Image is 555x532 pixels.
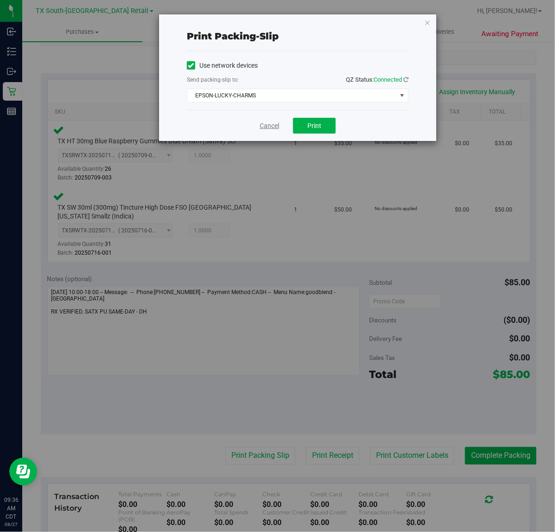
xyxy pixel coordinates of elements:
[307,122,321,129] span: Print
[9,458,37,486] iframe: Resource center
[396,89,408,102] span: select
[374,76,402,83] span: Connected
[293,118,336,134] button: Print
[187,31,279,42] span: Print packing-slip
[346,76,408,83] span: QZ Status:
[187,89,396,102] span: EPSON-LUCKY-CHARMS
[187,61,258,71] label: Use network devices
[187,76,239,84] label: Send packing-slip to:
[260,121,279,131] a: Cancel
